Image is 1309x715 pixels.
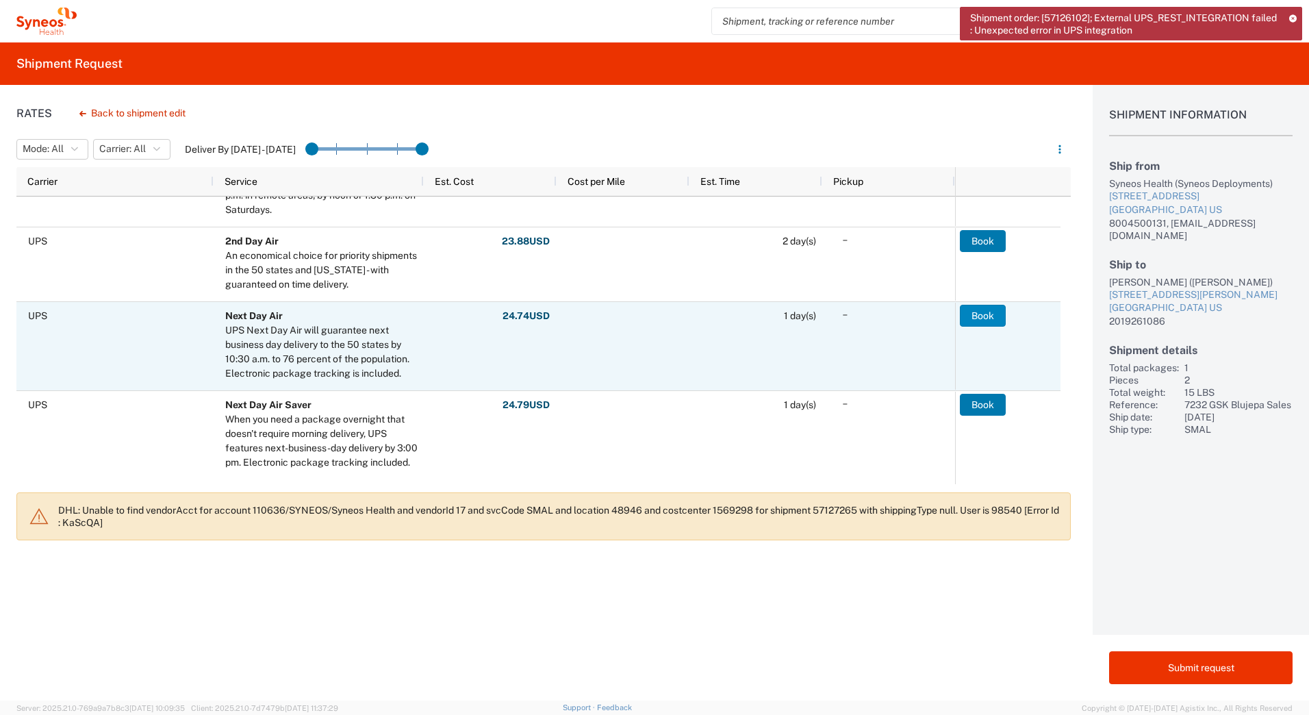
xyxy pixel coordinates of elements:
div: 15 LBS [1184,386,1293,399]
button: 24.79USD [502,394,550,416]
span: UPS [28,236,47,247]
span: Copyright © [DATE]-[DATE] Agistix Inc., All Rights Reserved [1082,702,1293,714]
span: Shipment order: [57126102]; External UPS_REST_INTEGRATION failed : Unexpected error in UPS integr... [970,12,1280,36]
span: Cost per Mile [568,176,625,187]
span: 24.74 USD [503,310,550,323]
input: Shipment, tracking or reference number [712,8,1067,34]
div: UPS Next Day Air will guarantee next business day delivery to the 50 states by 10:30 a.m. to 76 p... [225,323,418,381]
div: Total weight: [1109,386,1179,399]
div: 2019261086 [1109,315,1293,327]
h1: Shipment Information [1109,108,1293,136]
a: [STREET_ADDRESS][PERSON_NAME][GEOGRAPHIC_DATA] US [1109,288,1293,315]
div: Total packages: [1109,362,1179,374]
button: Submit request [1109,651,1293,684]
h2: Ship from [1109,160,1293,173]
div: Next Day Air [225,309,418,323]
h2: Shipment details [1109,344,1293,357]
div: Pieces [1109,374,1179,386]
span: Client: 2025.21.0-7d7479b [191,704,338,712]
button: Back to shipment edit [68,101,196,125]
span: 2 day(s) [783,236,816,247]
span: Carrier: All [99,142,146,155]
span: Server: 2025.21.0-769a9a7b8c3 [16,704,185,712]
span: Service [225,176,257,187]
button: 24.74USD [502,305,550,327]
div: 2 [1184,374,1293,386]
label: Deliver By [DATE] - [DATE] [185,143,296,155]
a: [STREET_ADDRESS][GEOGRAPHIC_DATA] US [1109,190,1293,216]
span: [DATE] 11:37:29 [285,704,338,712]
span: 1 day(s) [784,399,816,410]
span: Est. Cost [435,176,474,187]
div: [PERSON_NAME] ([PERSON_NAME]) [1109,276,1293,288]
span: [DATE] 10:09:35 [129,704,185,712]
button: Book [960,305,1006,327]
button: 23.88USD [501,230,550,252]
button: Carrier: All [93,139,170,160]
span: 1 day(s) [784,310,816,321]
div: Next Day Air Saver [225,398,418,412]
div: An economical choice for priority shipments in the 50 states and Puerto Rico - with guaranteed on... [225,249,418,292]
div: Ship type: [1109,423,1179,436]
button: Book [960,394,1006,416]
p: DHL: Unable to find vendorAcct for account 110636/SYNEOS/Syneos Health and vendorId 17 and svcCod... [58,504,1059,529]
a: Support [563,703,597,712]
div: [STREET_ADDRESS] [1109,190,1293,203]
span: UPS [28,310,47,321]
div: [STREET_ADDRESS][PERSON_NAME] [1109,288,1293,302]
div: [DATE] [1184,411,1293,423]
h1: Rates [16,107,52,120]
div: 2nd Day Air [225,234,418,249]
div: Syneos Health (Syneos Deployments) [1109,177,1293,190]
div: [GEOGRAPHIC_DATA] US [1109,301,1293,315]
div: SMAL [1184,423,1293,436]
h2: Shipment Request [16,55,123,72]
div: 8004500131, [EMAIL_ADDRESS][DOMAIN_NAME] [1109,217,1293,242]
span: 24.79 USD [503,399,550,412]
span: Est. Time [700,176,740,187]
span: Mode: All [23,142,64,155]
div: [GEOGRAPHIC_DATA] US [1109,203,1293,217]
span: Pickup [833,176,863,187]
span: Carrier [27,176,58,187]
h2: Ship to [1109,258,1293,271]
span: UPS [28,399,47,410]
div: Reference: [1109,399,1179,411]
div: 1 [1184,362,1293,374]
a: Feedback [597,703,632,712]
div: Ship date: [1109,411,1179,423]
span: 23.88 USD [502,235,550,248]
button: Book [960,230,1006,252]
div: 7232 GSK Blujepa Sales [1184,399,1293,411]
div: When you need a package overnight that doesn't require morning delivery, UPS features next-busine... [225,412,418,470]
button: Mode: All [16,139,88,160]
